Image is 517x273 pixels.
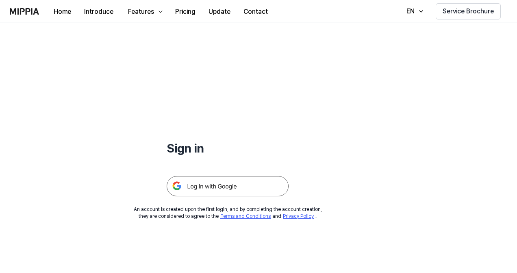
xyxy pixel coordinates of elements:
[202,4,237,20] button: Update
[47,4,78,20] button: Home
[10,8,39,15] img: logo
[405,6,416,16] div: EN
[220,213,271,219] a: Terms and Conditions
[126,7,156,17] div: Features
[398,3,429,19] button: EN
[78,4,120,20] button: Introduce
[167,140,289,157] h1: Sign in
[169,4,202,20] button: Pricing
[134,206,322,220] div: An account is created upon the first login, and by completing the account creation, they are cons...
[202,0,237,23] a: Update
[120,4,169,20] button: Features
[237,4,274,20] button: Contact
[436,3,501,19] button: Service Brochure
[283,213,314,219] a: Privacy Policy
[167,176,289,196] img: 구글 로그인 버튼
